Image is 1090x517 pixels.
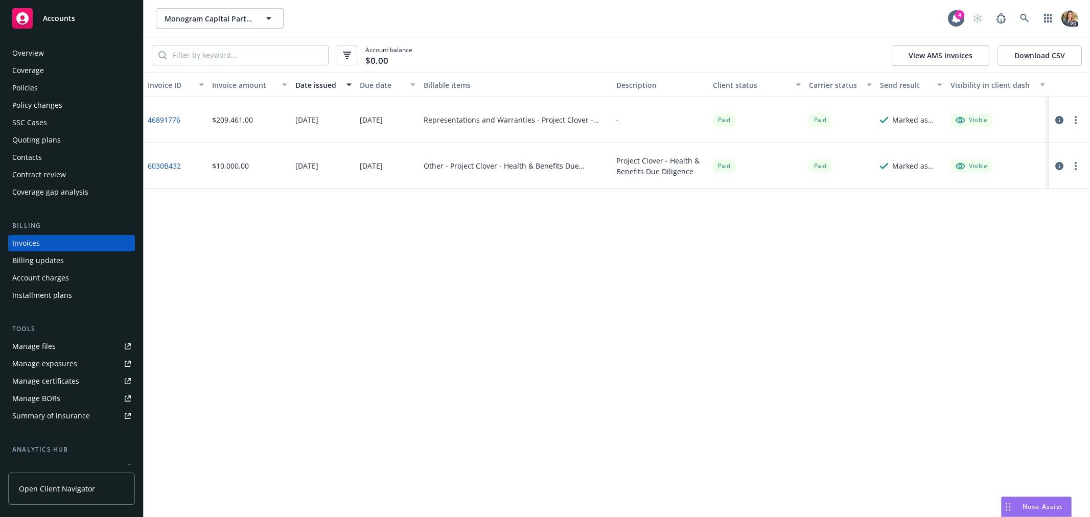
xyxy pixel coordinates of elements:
[616,114,619,125] div: -
[967,8,988,29] a: Start snowing
[713,113,735,126] div: Paid
[956,161,987,171] div: Visible
[212,160,249,171] div: $10,000.00
[1038,8,1058,29] a: Switch app
[295,160,318,171] div: [DATE]
[424,160,608,171] div: Other - Project Clover - Health & Benefits Due Diligence
[713,80,790,90] div: Client status
[8,62,135,79] a: Coverage
[991,8,1011,29] a: Report a Bug
[805,73,875,97] button: Carrier status
[12,114,47,131] div: SSC Cases
[424,80,608,90] div: Billable items
[420,73,612,97] button: Billable items
[950,80,1034,90] div: Visibility in client dash
[8,235,135,251] a: Invoices
[616,155,705,177] div: Project Clover - Health & Benefits Due Diligence
[12,45,44,61] div: Overview
[809,80,860,90] div: Carrier status
[156,8,284,29] button: Monogram Capital Partners – Project Clover
[12,132,61,148] div: Quoting plans
[208,73,291,97] button: Invoice amount
[148,80,193,90] div: Invoice ID
[8,444,135,455] div: Analytics hub
[12,80,38,96] div: Policies
[148,114,180,125] a: 46891776
[424,114,608,125] div: Representations and Warranties - Project Clover - Monogram Capital (Lucky Scent) - Berkley R&W [[...
[360,80,405,90] div: Due date
[8,390,135,407] a: Manage BORs
[295,114,318,125] div: [DATE]
[12,459,97,475] div: Loss summary generator
[360,114,383,125] div: [DATE]
[8,408,135,424] a: Summary of insurance
[612,73,709,97] button: Description
[12,338,56,355] div: Manage files
[12,408,90,424] div: Summary of insurance
[12,62,44,79] div: Coverage
[212,114,253,125] div: $209,461.00
[12,390,60,407] div: Manage BORs
[295,80,340,90] div: Date issued
[148,160,181,171] a: 6030B432
[8,252,135,269] a: Billing updates
[880,80,931,90] div: Send result
[809,159,831,172] div: Paid
[946,73,1049,97] button: Visibility in client dash
[8,287,135,303] a: Installment plans
[1061,10,1078,27] img: photo
[167,45,328,65] input: Filter by keyword...
[144,73,208,97] button: Invoice ID
[955,10,964,19] div: 4
[12,373,79,389] div: Manage certificates
[8,324,135,334] div: Tools
[12,356,77,372] div: Manage exposures
[8,221,135,231] div: Billing
[365,54,388,67] span: $0.00
[998,45,1082,66] button: Download CSV
[291,73,356,97] button: Date issued
[892,114,942,125] div: Marked as sent
[616,80,705,90] div: Description
[709,73,805,97] button: Client status
[165,13,253,24] span: Monogram Capital Partners – Project Clover
[12,252,64,269] div: Billing updates
[12,184,88,200] div: Coverage gap analysis
[8,338,135,355] a: Manage files
[12,287,72,303] div: Installment plans
[956,115,987,125] div: Visible
[1001,497,1072,517] button: Nova Assist
[158,51,167,59] svg: Search
[12,167,66,183] div: Contract review
[12,270,69,286] div: Account charges
[1023,502,1063,511] span: Nova Assist
[12,235,40,251] div: Invoices
[1002,497,1014,516] div: Drag to move
[8,132,135,148] a: Quoting plans
[12,97,62,113] div: Policy changes
[8,4,135,33] a: Accounts
[892,160,942,171] div: Marked as sent
[1014,8,1035,29] a: Search
[8,459,135,475] a: Loss summary generator
[43,14,75,22] span: Accounts
[8,167,135,183] a: Contract review
[8,80,135,96] a: Policies
[8,356,135,372] a: Manage exposures
[8,184,135,200] a: Coverage gap analysis
[365,45,412,64] span: Account balance
[212,80,276,90] div: Invoice amount
[19,483,95,494] span: Open Client Navigator
[8,45,135,61] a: Overview
[809,113,831,126] div: Paid
[360,160,383,171] div: [DATE]
[8,149,135,166] a: Contacts
[8,270,135,286] a: Account charges
[8,373,135,389] a: Manage certificates
[713,159,735,172] div: Paid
